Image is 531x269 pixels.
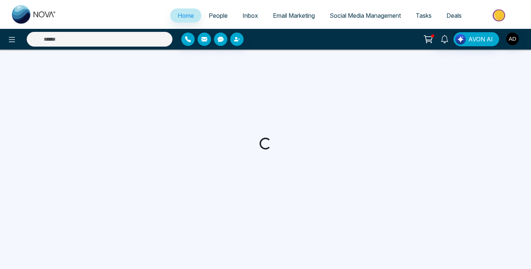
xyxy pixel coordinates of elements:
span: AVON AI [468,35,493,44]
span: Social Media Management [330,12,401,19]
span: Inbox [243,12,258,19]
img: Nova CRM Logo [12,5,56,24]
a: Home [170,9,201,23]
a: Inbox [235,9,265,23]
a: People [201,9,235,23]
a: Deals [439,9,469,23]
a: Email Marketing [265,9,322,23]
span: Deals [446,12,462,19]
a: Tasks [408,9,439,23]
img: User Avatar [506,33,519,45]
span: People [209,12,228,19]
button: AVON AI [454,32,499,46]
span: Tasks [416,12,432,19]
span: Email Marketing [273,12,315,19]
span: Home [178,12,194,19]
a: Social Media Management [322,9,408,23]
img: Market-place.gif [473,7,527,24]
img: Lead Flow [455,34,466,44]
